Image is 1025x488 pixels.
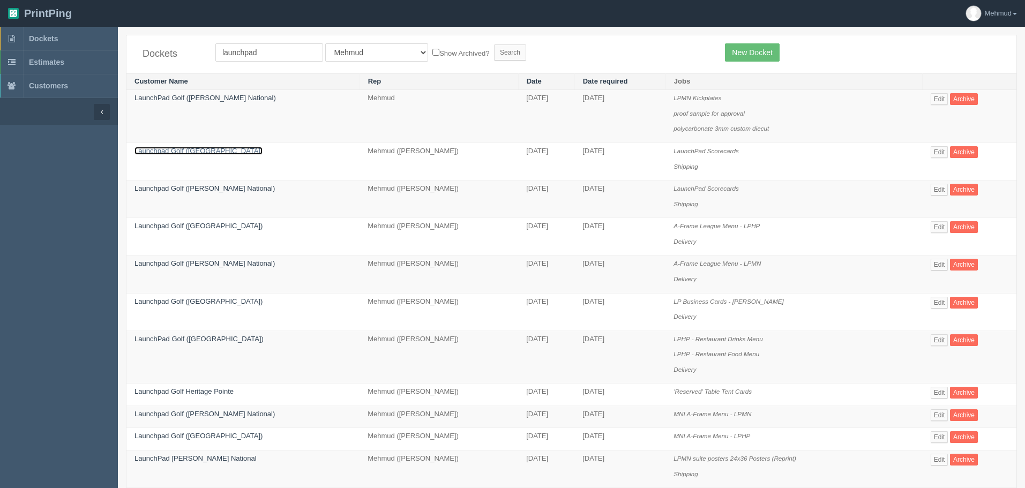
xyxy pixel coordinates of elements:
td: [DATE] [518,406,574,428]
td: [DATE] [518,293,574,331]
i: 'Reserved' Table Tent Cards [674,388,752,395]
i: polycarbonate 3mm custom diecut [674,125,769,132]
td: Mehmud ([PERSON_NAME]) [360,331,518,384]
td: [DATE] [518,428,574,451]
a: Edit [931,409,948,421]
a: Launchpad Golf ([GEOGRAPHIC_DATA]) [134,432,263,440]
a: Archive [950,334,978,346]
a: Edit [931,146,948,158]
a: New Docket [725,43,779,62]
a: Launchpad Golf ([PERSON_NAME] National) [134,410,275,418]
a: Archive [950,387,978,399]
td: [DATE] [574,451,665,488]
a: Edit [931,259,948,271]
i: Shipping [674,470,698,477]
i: LaunchPad Scorecards [674,185,739,192]
input: Customer Name [215,43,323,62]
a: Edit [931,431,948,443]
td: [DATE] [518,181,574,218]
a: Edit [931,93,948,105]
td: Mehmud ([PERSON_NAME]) [360,293,518,331]
td: [DATE] [574,428,665,451]
td: Mehmud ([PERSON_NAME]) [360,181,518,218]
a: Customer Name [134,77,188,85]
a: Launchpad Golf Heritage Pointe [134,387,234,395]
i: A-Frame League Menu - LPHP [674,222,760,229]
a: Launchpad Golf ([GEOGRAPHIC_DATA]) [134,297,263,305]
td: Mehmud ([PERSON_NAME]) [360,428,518,451]
td: Mehmud ([PERSON_NAME]) [360,218,518,256]
a: LaunchPad [PERSON_NAME] National [134,454,257,462]
input: Search [494,44,526,61]
td: [DATE] [518,143,574,181]
a: Archive [950,184,978,196]
th: Jobs [665,73,922,90]
input: Show Archived? [432,49,439,56]
td: [DATE] [574,293,665,331]
a: Launchpad Golf ([PERSON_NAME] National) [134,259,275,267]
td: [DATE] [574,331,665,384]
i: proof sample for approval [674,110,745,117]
td: [DATE] [574,181,665,218]
a: Date required [583,77,628,85]
td: [DATE] [574,256,665,293]
i: Delivery [674,313,696,320]
td: [DATE] [574,218,665,256]
i: LPHP - Restaurant Drinks Menu [674,335,763,342]
img: avatar_default-7531ab5dedf162e01f1e0bb0964e6a185e93c5c22dfe317fb01d7f8cd2b1632c.jpg [966,6,981,21]
i: Shipping [674,200,698,207]
i: LPMN Kickplates [674,94,721,101]
a: Edit [931,221,948,233]
td: Mehmud ([PERSON_NAME]) [360,384,518,406]
i: LPMN suite posters 24x36 Posters (Reprint) [674,455,796,462]
a: Date [527,77,542,85]
a: Archive [950,431,978,443]
td: [DATE] [574,143,665,181]
a: Archive [950,93,978,105]
a: Edit [931,334,948,346]
i: LP Business Cards - [PERSON_NAME] [674,298,783,305]
td: [DATE] [518,218,574,256]
a: Archive [950,146,978,158]
a: Edit [931,454,948,466]
a: LaunchPad Golf ([PERSON_NAME] National) [134,94,276,102]
a: Edit [931,387,948,399]
td: [DATE] [518,90,574,143]
a: Launchpad Golf ([GEOGRAPHIC_DATA]) [134,147,263,155]
a: Archive [950,297,978,309]
a: Archive [950,409,978,421]
i: Delivery [674,238,696,245]
td: Mehmud ([PERSON_NAME]) [360,451,518,488]
td: Mehmud ([PERSON_NAME]) [360,406,518,428]
label: Show Archived? [432,47,489,59]
a: Archive [950,259,978,271]
td: [DATE] [518,451,574,488]
a: Edit [931,184,948,196]
span: Dockets [29,34,58,43]
td: [DATE] [518,256,574,293]
td: [DATE] [518,331,574,384]
td: [DATE] [574,384,665,406]
td: Mehmud ([PERSON_NAME]) [360,256,518,293]
i: Shipping [674,163,698,170]
i: MNI A-Frame Menu - LPHP [674,432,750,439]
td: Mehmud ([PERSON_NAME]) [360,143,518,181]
a: Archive [950,221,978,233]
span: Estimates [29,58,64,66]
a: Launchpad Golf ([PERSON_NAME] National) [134,184,275,192]
span: Customers [29,81,68,90]
img: logo-3e63b451c926e2ac314895c53de4908e5d424f24456219fb08d385ab2e579770.png [8,8,19,19]
a: Archive [950,454,978,466]
i: Delivery [674,275,696,282]
i: LPHP - Restaurant Food Menu [674,350,759,357]
a: Edit [931,297,948,309]
td: [DATE] [574,406,665,428]
a: Launchpad Golf ([GEOGRAPHIC_DATA]) [134,222,263,230]
i: Delivery [674,366,696,373]
a: LaunchPad Golf ([GEOGRAPHIC_DATA]) [134,335,264,343]
h4: Dockets [143,49,199,59]
i: MNI A-Frame Menu - LPMN [674,410,751,417]
i: LaunchPad Scorecards [674,147,739,154]
td: [DATE] [574,90,665,143]
i: A-Frame League Menu - LPMN [674,260,761,267]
